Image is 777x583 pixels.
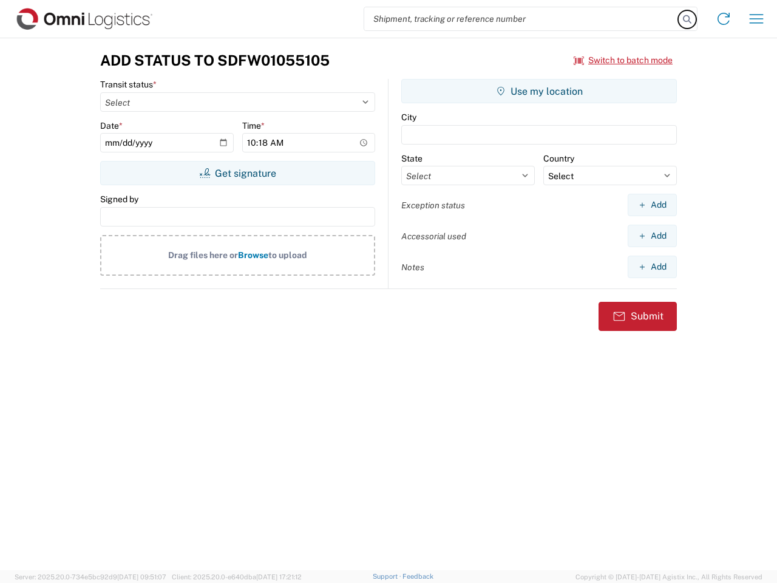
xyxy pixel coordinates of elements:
[242,120,265,131] label: Time
[599,302,677,331] button: Submit
[574,50,673,70] button: Switch to batch mode
[256,573,302,581] span: [DATE] 17:21:12
[100,120,123,131] label: Date
[401,112,416,123] label: City
[401,231,466,242] label: Accessorial used
[575,571,762,582] span: Copyright © [DATE]-[DATE] Agistix Inc., All Rights Reserved
[401,79,677,103] button: Use my location
[543,153,574,164] label: Country
[373,573,403,580] a: Support
[401,200,465,211] label: Exception status
[172,573,302,581] span: Client: 2025.20.0-e640dba
[100,79,157,90] label: Transit status
[238,250,268,260] span: Browse
[628,225,677,247] button: Add
[628,256,677,278] button: Add
[628,194,677,216] button: Add
[364,7,679,30] input: Shipment, tracking or reference number
[268,250,307,260] span: to upload
[15,573,166,581] span: Server: 2025.20.0-734e5bc92d9
[168,250,238,260] span: Drag files here or
[100,161,375,185] button: Get signature
[117,573,166,581] span: [DATE] 09:51:07
[100,52,330,69] h3: Add Status to SDFW01055105
[401,262,424,273] label: Notes
[402,573,433,580] a: Feedback
[401,153,422,164] label: State
[100,194,138,205] label: Signed by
